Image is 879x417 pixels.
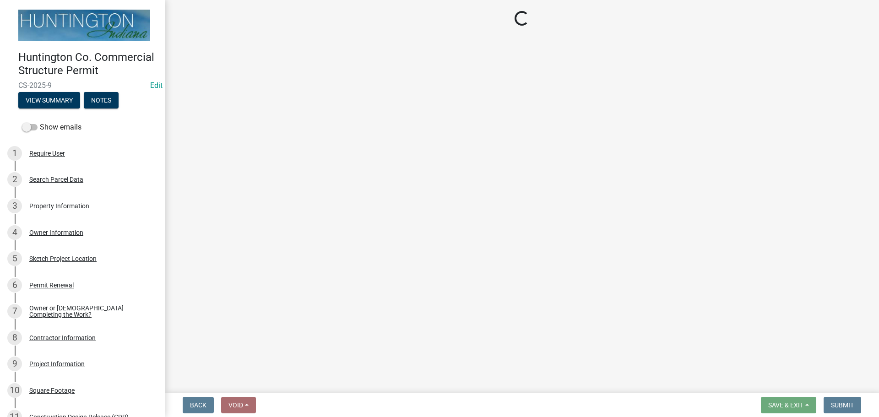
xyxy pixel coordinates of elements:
div: Owner or [DEMOGRAPHIC_DATA] Completing the Work? [29,305,150,318]
span: Void [228,401,243,409]
wm-modal-confirm: Edit Application Number [150,81,163,90]
div: Contractor Information [29,335,96,341]
span: Save & Exit [768,401,803,409]
button: Back [183,397,214,413]
div: Project Information [29,361,85,367]
div: Square Footage [29,387,75,394]
div: Property Information [29,203,89,209]
div: 1 [7,146,22,161]
div: 2 [7,172,22,187]
button: Notes [84,92,119,108]
button: Void [221,397,256,413]
img: Huntington County, Indiana [18,10,150,41]
div: 3 [7,199,22,213]
div: Search Parcel Data [29,176,83,183]
div: 8 [7,330,22,345]
div: Permit Renewal [29,282,74,288]
span: Submit [831,401,854,409]
div: 6 [7,278,22,292]
button: Save & Exit [761,397,816,413]
a: Edit [150,81,163,90]
wm-modal-confirm: Summary [18,97,80,104]
button: View Summary [18,92,80,108]
div: 4 [7,225,22,240]
div: 5 [7,251,22,266]
h4: Huntington Co. Commercial Structure Permit [18,51,157,77]
wm-modal-confirm: Notes [84,97,119,104]
span: CS-2025-9 [18,81,146,90]
div: 7 [7,304,22,319]
div: Sketch Project Location [29,255,97,262]
span: Back [190,401,206,409]
div: Require User [29,150,65,157]
label: Show emails [22,122,81,133]
div: 9 [7,357,22,371]
div: Owner Information [29,229,83,236]
div: 10 [7,383,22,398]
button: Submit [824,397,861,413]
